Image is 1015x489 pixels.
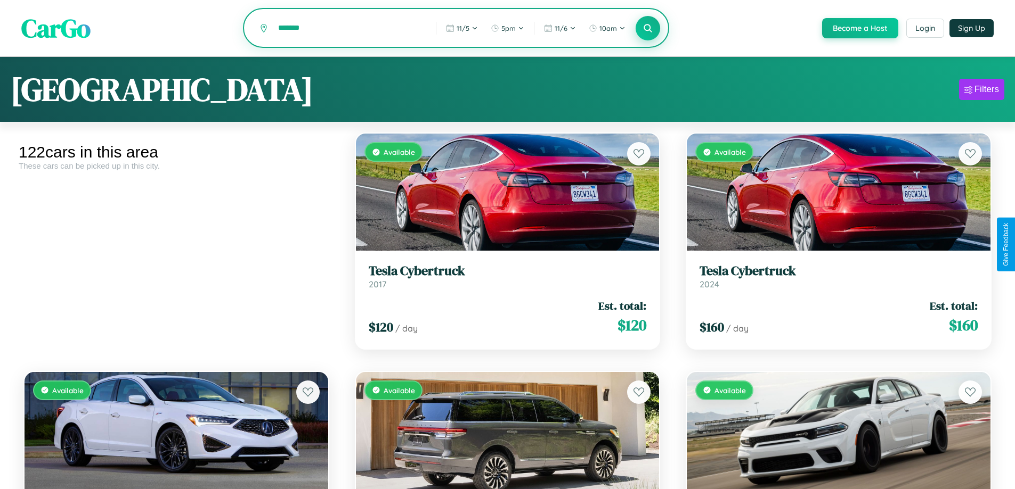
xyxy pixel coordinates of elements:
button: 11/5 [441,20,483,37]
button: 11/6 [539,20,581,37]
span: / day [395,323,418,334]
span: 2017 [369,279,386,289]
span: 5pm [501,24,516,32]
span: Available [384,386,415,395]
a: Tesla Cybertruck2024 [700,263,978,289]
span: $ 160 [949,314,978,336]
span: 2024 [700,279,719,289]
span: Est. total: [598,298,646,313]
span: Est. total: [930,298,978,313]
span: CarGo [21,11,91,46]
span: 11 / 5 [457,24,469,32]
h1: [GEOGRAPHIC_DATA] [11,68,313,111]
h3: Tesla Cybertruck [369,263,647,279]
button: Become a Host [822,18,898,38]
div: Filters [975,84,999,95]
span: $ 160 [700,318,724,336]
button: 10am [583,20,631,37]
button: 5pm [485,20,530,37]
h3: Tesla Cybertruck [700,263,978,279]
div: These cars can be picked up in this city. [19,161,334,170]
span: 11 / 6 [555,24,567,32]
span: $ 120 [369,318,393,336]
span: Available [52,386,84,395]
div: 122 cars in this area [19,143,334,161]
button: Login [906,19,944,38]
span: Available [384,147,415,156]
span: Available [714,386,746,395]
button: Filters [959,79,1004,100]
span: $ 120 [618,314,646,336]
button: Sign Up [949,19,994,37]
span: Available [714,147,746,156]
span: 10am [599,24,617,32]
a: Tesla Cybertruck2017 [369,263,647,289]
span: / day [726,323,749,334]
div: Give Feedback [1002,223,1010,266]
